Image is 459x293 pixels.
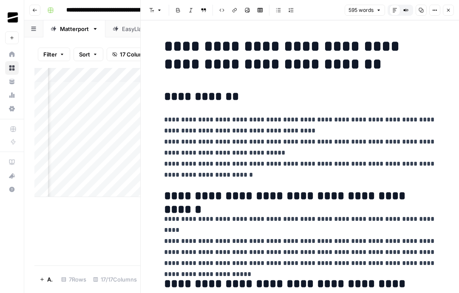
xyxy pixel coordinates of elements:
span: Filter [43,50,57,59]
button: Add Row [34,273,58,286]
button: 595 words [345,5,385,16]
a: Usage [5,88,19,102]
button: 17 Columns [107,48,156,61]
button: Help + Support [5,183,19,196]
span: Sort [79,50,90,59]
div: EasyLlama [122,25,150,33]
a: Browse [5,61,19,75]
span: 595 words [348,6,374,14]
button: Workspace: OGM [5,7,19,28]
a: Your Data [5,75,19,88]
div: 17/17 Columns [90,273,140,286]
a: Settings [5,102,19,116]
div: Matterport [60,25,89,33]
div: What's new? [6,169,18,182]
a: EasyLlama [105,20,167,37]
a: Home [5,48,19,61]
button: Filter [38,48,70,61]
a: AirOps Academy [5,155,19,169]
a: Matterport [43,20,105,37]
button: Sort [74,48,103,61]
div: 7 Rows [58,273,90,286]
button: What's new? [5,169,19,183]
img: OGM Logo [5,10,20,25]
span: Add Row [47,275,53,284]
span: 17 Columns [120,50,150,59]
